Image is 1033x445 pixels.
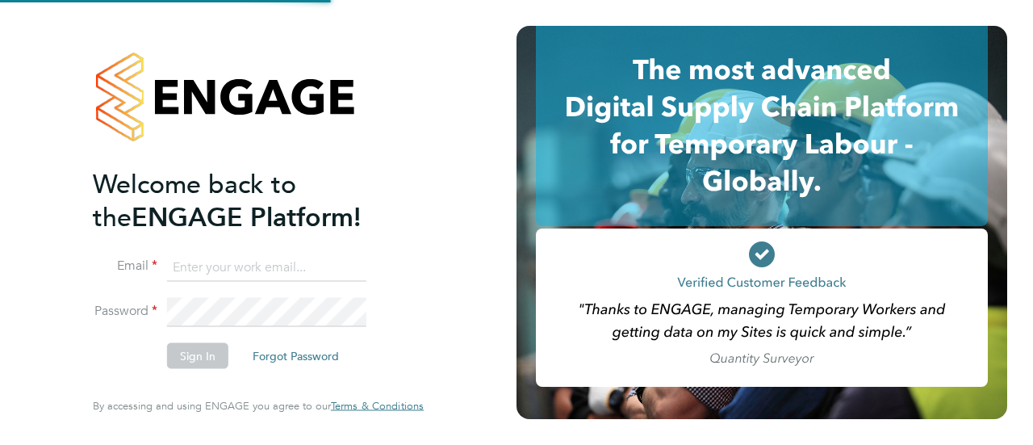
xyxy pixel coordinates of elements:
h2: ENGAGE Platform! [93,167,408,233]
span: By accessing and using ENGAGE you agree to our [93,399,424,413]
button: Sign In [167,343,228,369]
label: Password [93,303,157,320]
input: Enter your work email... [167,253,366,282]
span: Welcome back to the [93,168,296,233]
label: Email [93,258,157,275]
button: Forgot Password [240,343,352,369]
a: Terms & Conditions [331,400,424,413]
